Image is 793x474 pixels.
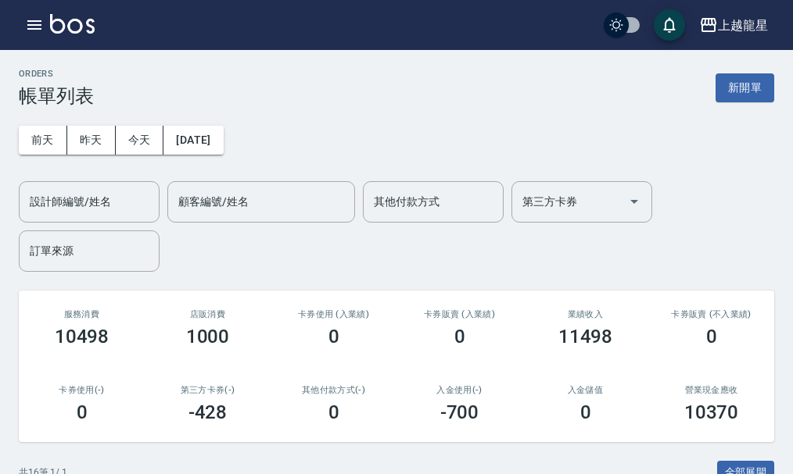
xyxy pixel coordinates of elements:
h3: 0 [580,401,591,423]
h2: 營業現金應收 [667,385,755,395]
div: 上越龍星 [718,16,768,35]
a: 新開單 [716,80,774,94]
h2: 店販消費 [163,309,252,319]
h3: 10498 [55,326,109,347]
h3: 0 [77,401,88,423]
h3: 0 [328,401,339,423]
button: 新開單 [716,73,774,102]
h2: 入金使用(-) [415,385,504,395]
h2: 卡券販賣 (入業績) [415,309,504,319]
h2: 卡券使用 (入業績) [289,309,378,319]
h2: ORDERS [19,69,94,79]
button: 前天 [19,126,67,155]
button: 上越龍星 [693,9,774,41]
h2: 卡券販賣 (不入業績) [667,309,755,319]
h3: 11498 [558,326,613,347]
button: 今天 [116,126,164,155]
h2: 其他付款方式(-) [289,385,378,395]
h3: 服務消費 [38,309,126,319]
h2: 第三方卡券(-) [163,385,252,395]
h2: 業績收入 [541,309,630,319]
h3: -428 [188,401,228,423]
button: [DATE] [163,126,223,155]
h3: 1000 [186,326,230,347]
img: Logo [50,14,95,34]
h3: 0 [454,326,465,347]
h3: 0 [328,326,339,347]
h3: 0 [706,326,717,347]
h3: -700 [440,401,479,423]
h3: 帳單列表 [19,85,94,107]
h2: 卡券使用(-) [38,385,126,395]
h3: 10370 [684,401,739,423]
button: Open [622,189,647,214]
button: 昨天 [67,126,116,155]
button: save [654,9,685,41]
h2: 入金儲值 [541,385,630,395]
